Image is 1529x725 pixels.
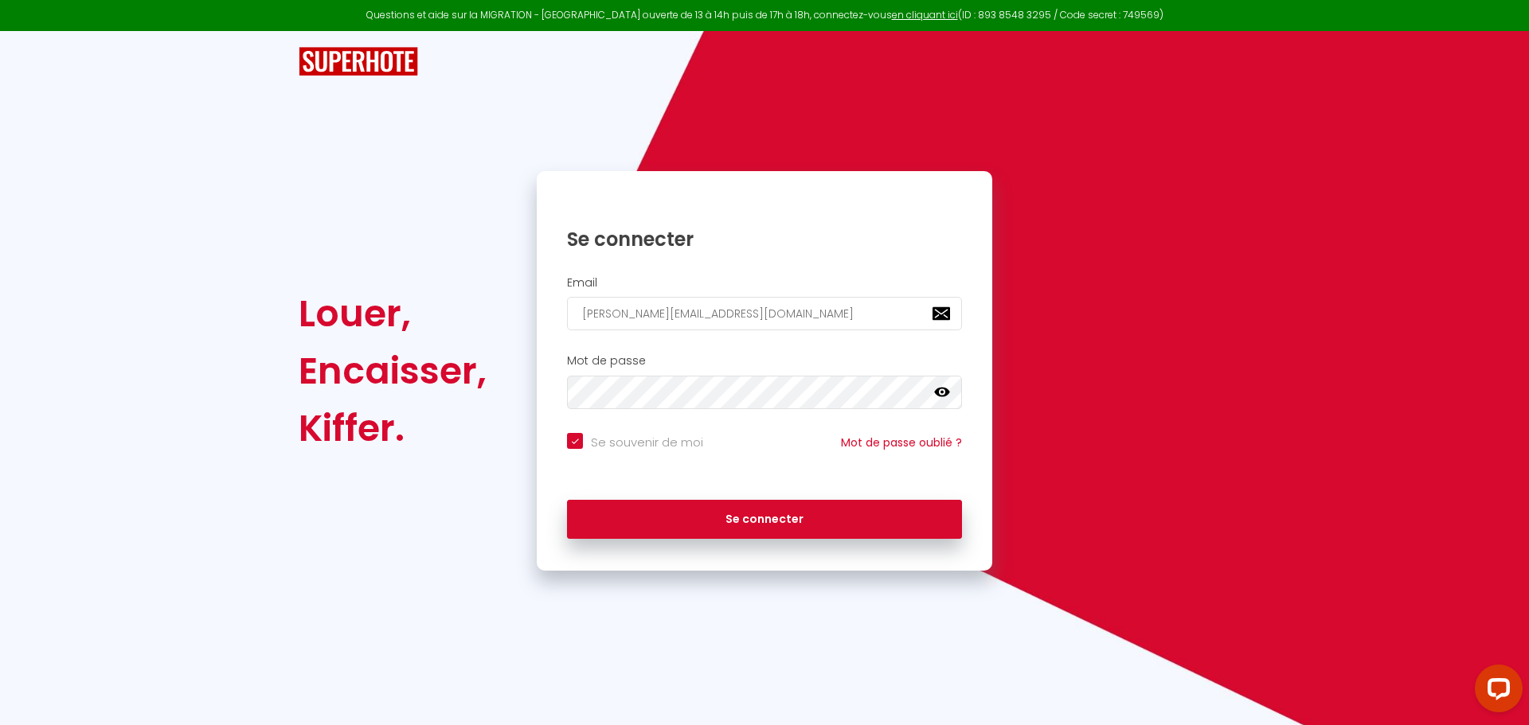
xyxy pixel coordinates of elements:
img: SuperHote logo [299,47,418,76]
h2: Email [567,276,962,290]
iframe: LiveChat chat widget [1462,658,1529,725]
h2: Mot de passe [567,354,962,368]
div: Louer, [299,285,487,342]
div: Encaisser, [299,342,487,400]
h1: Se connecter [567,227,962,251]
a: Mot de passe oublié ? [841,435,962,450]
a: en cliquant ici [892,8,958,21]
button: Se connecter [567,500,962,540]
div: Kiffer. [299,400,487,457]
input: Ton Email [567,297,962,330]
